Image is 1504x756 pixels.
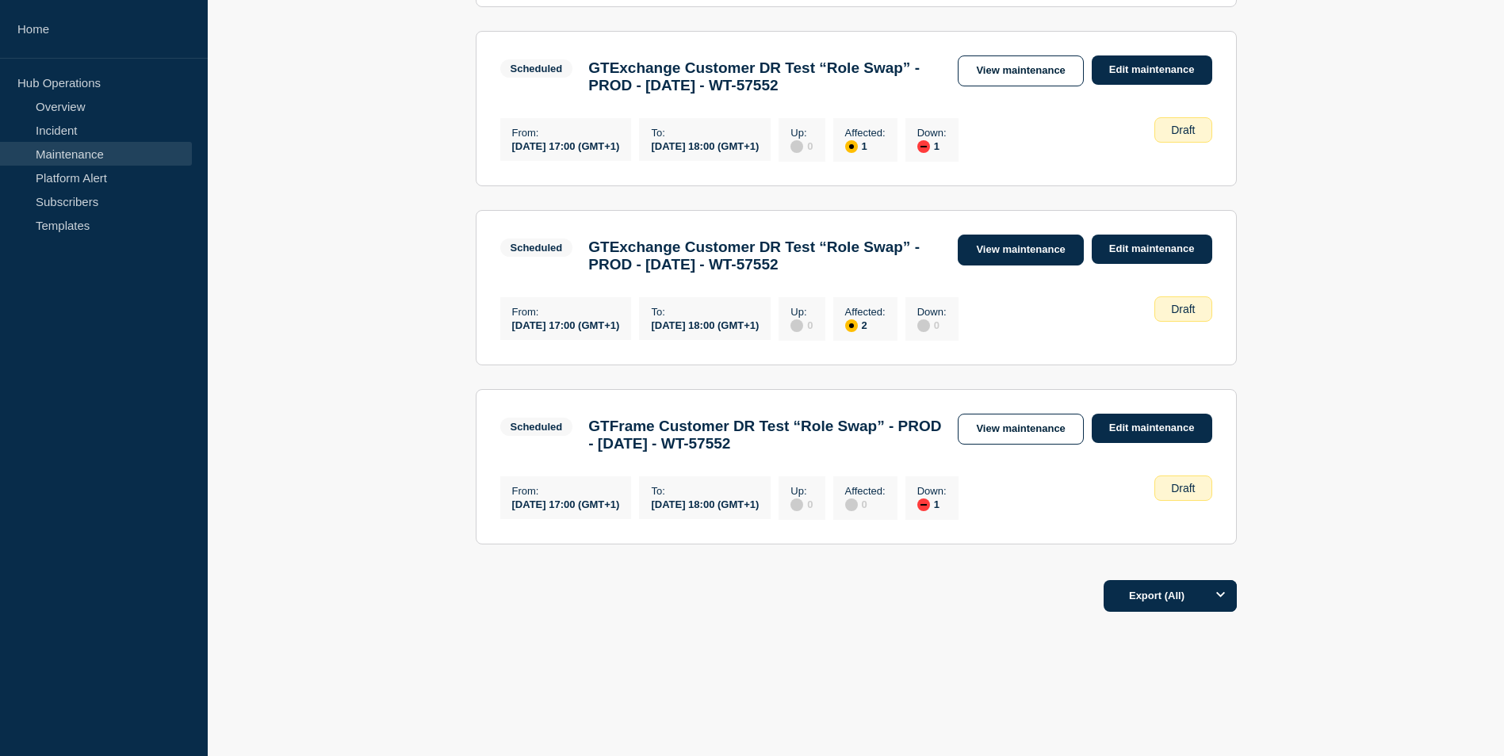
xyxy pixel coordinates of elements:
[958,235,1083,265] a: View maintenance
[845,498,858,511] div: disabled
[917,318,947,332] div: 0
[917,127,947,139] p: Down :
[917,497,947,511] div: 1
[588,59,942,94] h3: GTExchange Customer DR Test “Role Swap” - PROD - [DATE] - WT-57552
[790,485,813,497] p: Up :
[790,306,813,318] p: Up :
[1104,580,1237,612] button: Export (All)
[958,55,1083,86] a: View maintenance
[917,319,930,332] div: disabled
[790,139,813,153] div: 0
[1092,55,1212,85] a: Edit maintenance
[917,306,947,318] p: Down :
[845,139,886,153] div: 1
[917,140,930,153] div: down
[790,127,813,139] p: Up :
[511,421,563,433] div: Scheduled
[1154,117,1211,143] div: Draft
[1092,414,1212,443] a: Edit maintenance
[790,319,803,332] div: disabled
[790,140,803,153] div: disabled
[1154,475,1211,501] div: Draft
[1205,580,1237,612] button: Options
[845,485,886,497] p: Affected :
[917,139,947,153] div: 1
[651,139,759,152] div: [DATE] 18:00 (GMT+1)
[651,497,759,510] div: [DATE] 18:00 (GMT+1)
[958,414,1083,445] a: View maintenance
[845,319,858,332] div: affected
[588,418,942,452] h3: GTFrame Customer DR Test “Role Swap” - PROD - [DATE] - WT-57552
[588,239,942,273] h3: GTExchange Customer DR Test “Role Swap” - PROD - [DATE] - WT-57552
[845,140,858,153] div: affected
[511,63,563,74] div: Scheduled
[790,497,813,511] div: 0
[512,318,620,331] div: [DATE] 17:00 (GMT+1)
[512,127,620,139] p: From :
[917,498,930,511] div: down
[512,139,620,152] div: [DATE] 17:00 (GMT+1)
[511,242,563,254] div: Scheduled
[1092,235,1212,264] a: Edit maintenance
[845,318,886,332] div: 2
[845,127,886,139] p: Affected :
[845,497,886,511] div: 0
[790,318,813,332] div: 0
[512,306,620,318] p: From :
[512,497,620,510] div: [DATE] 17:00 (GMT+1)
[512,485,620,497] p: From :
[651,318,759,331] div: [DATE] 18:00 (GMT+1)
[1154,296,1211,322] div: Draft
[651,127,759,139] p: To :
[917,485,947,497] p: Down :
[790,498,803,511] div: disabled
[651,485,759,497] p: To :
[845,306,886,318] p: Affected :
[651,306,759,318] p: To :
